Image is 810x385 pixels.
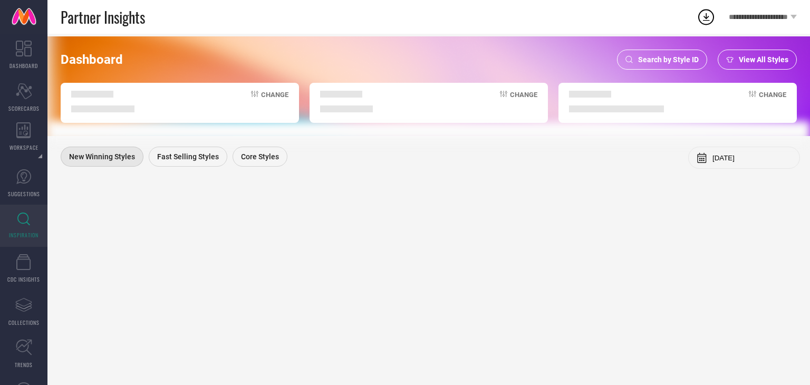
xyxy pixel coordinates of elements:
[61,6,145,28] span: Partner Insights
[9,231,38,239] span: INSPIRATION
[510,91,537,112] span: Change
[9,143,38,151] span: WORKSPACE
[69,152,135,161] span: New Winning Styles
[15,361,33,369] span: TRENDS
[638,55,699,64] span: Search by Style ID
[261,91,288,112] span: Change
[8,319,40,326] span: COLLECTIONS
[9,62,38,70] span: DASHBOARD
[241,152,279,161] span: Core Styles
[739,55,788,64] span: View All Styles
[759,91,786,112] span: Change
[697,7,716,26] div: Open download list
[8,190,40,198] span: SUGGESTIONS
[712,154,792,162] input: Select month
[7,275,40,283] span: CDC INSIGHTS
[157,152,219,161] span: Fast Selling Styles
[8,104,40,112] span: SCORECARDS
[61,52,123,67] span: Dashboard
